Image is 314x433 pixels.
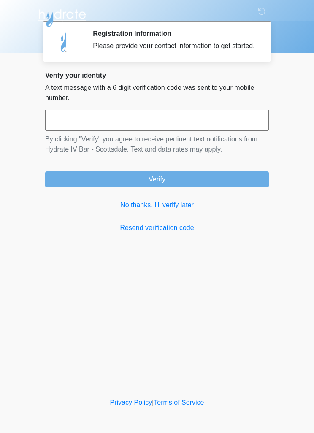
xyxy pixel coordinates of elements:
a: Resend verification code [45,223,269,233]
div: Please provide your contact information to get started. [93,41,256,51]
a: No thanks, I'll verify later [45,200,269,210]
a: Privacy Policy [110,399,152,406]
img: Agent Avatar [51,30,77,55]
button: Verify [45,171,269,187]
img: Hydrate IV Bar - Scottsdale Logo [37,6,87,27]
a: Terms of Service [154,399,204,406]
a: | [152,399,154,406]
h2: Verify your identity [45,71,269,79]
p: By clicking "Verify" you agree to receive pertinent text notifications from Hydrate IV Bar - Scot... [45,134,269,154]
p: A text message with a 6 digit verification code was sent to your mobile number. [45,83,269,103]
